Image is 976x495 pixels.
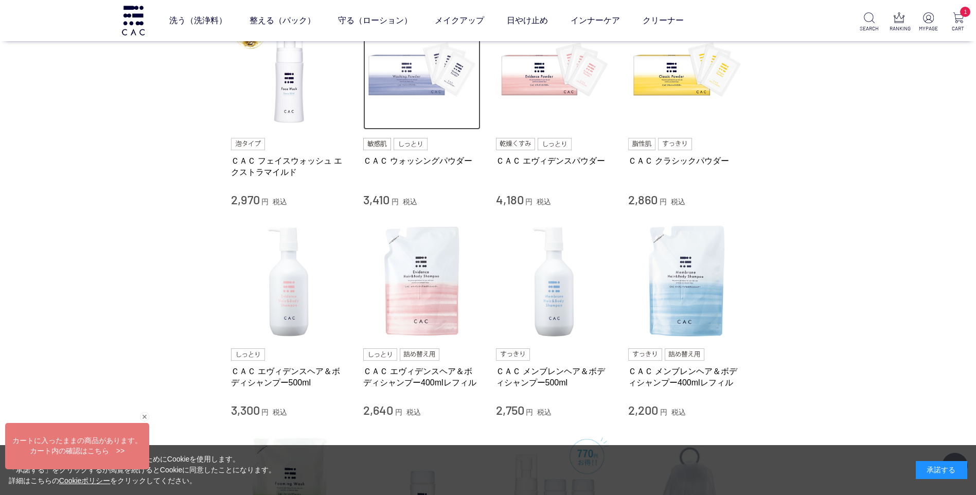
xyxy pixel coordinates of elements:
a: ＣＡＣ メンブレンヘア＆ボディシャンプー500ml [496,366,613,388]
a: Cookieポリシー [59,476,111,485]
span: 2,750 [496,402,524,417]
a: 洗う（洗浄料） [169,6,227,35]
a: MYPAGE [919,12,938,32]
img: すっきり [628,348,662,361]
span: 税込 [537,408,552,416]
img: ＣＡＣ エヴィデンスパウダー [496,13,613,130]
img: ＣＡＣ ウォッシングパウダー [363,13,481,130]
a: 整える（パック） [250,6,315,35]
p: MYPAGE [919,25,938,32]
p: RANKING [890,25,909,32]
a: 守る（ローション） [338,6,412,35]
span: 税込 [671,408,686,416]
img: しっとり [231,348,265,361]
img: 脂性肌 [628,138,655,150]
img: ＣＡＣ エヴィデンスヘア＆ボディシャンプー500ml [231,223,348,341]
span: 税込 [406,408,421,416]
span: 税込 [273,198,287,206]
a: ＣＡＣ ウォッシングパウダー [363,155,481,166]
span: 円 [392,198,399,206]
span: 円 [526,408,533,416]
img: ＣＡＣ エヴィデンスヘア＆ボディシャンプー400mlレフィル [363,223,481,341]
a: ＣＡＣ エヴィデンスパウダー [496,155,613,166]
a: ＣＡＣ フェイスウォッシュ エクストラマイルド [231,155,348,178]
span: 2,860 [628,192,658,207]
span: 4,180 [496,192,524,207]
img: logo [120,6,146,35]
img: ＣＡＣ フェイスウォッシュ エクストラマイルド [231,13,348,130]
img: しっとり [394,138,428,150]
span: 税込 [671,198,685,206]
span: 円 [261,408,269,416]
img: しっとり [538,138,572,150]
img: 泡タイプ [231,138,265,150]
a: ＣＡＣ クラシックパウダー [628,155,746,166]
span: 円 [525,198,533,206]
img: すっきり [496,348,530,361]
img: 乾燥くすみ [496,138,536,150]
span: 円 [261,198,269,206]
img: ＣＡＣ メンブレンヘア＆ボディシャンプー500ml [496,223,613,341]
span: 税込 [273,408,287,416]
span: 税込 [537,198,551,206]
a: ＣＡＣ エヴィデンスヘア＆ボディシャンプー500ml [231,366,348,388]
a: ＣＡＣ エヴィデンスヘア＆ボディシャンプー400mlレフィル [363,366,481,388]
a: SEARCH [860,12,879,32]
img: 敏感肌 [363,138,391,150]
a: 1 CART [949,12,968,32]
span: 2,970 [231,192,260,207]
img: ＣＡＣ メンブレンヘア＆ボディシャンプー400mlレフィル [628,223,746,341]
span: 円 [660,408,667,416]
a: インナーケア [571,6,620,35]
span: 3,410 [363,192,389,207]
img: 詰め替え用 [665,348,704,361]
a: ＣＡＣ メンブレンヘア＆ボディシャンプー400mlレフィル [628,366,746,388]
span: 税込 [403,198,417,206]
div: 承諾する [916,461,967,479]
img: 詰め替え用 [400,348,439,361]
a: 日やけ止め [507,6,548,35]
img: すっきり [658,138,692,150]
a: メイクアップ [435,6,484,35]
span: 2,200 [628,402,658,417]
span: 2,640 [363,402,393,417]
p: SEARCH [860,25,879,32]
img: ＣＡＣ クラシックパウダー [628,13,746,130]
a: クリーナー [643,6,684,35]
p: CART [949,25,968,32]
span: 3,300 [231,402,260,417]
span: 1 [960,7,970,17]
a: RANKING [890,12,909,32]
img: しっとり [363,348,397,361]
span: 円 [395,408,402,416]
span: 円 [660,198,667,206]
